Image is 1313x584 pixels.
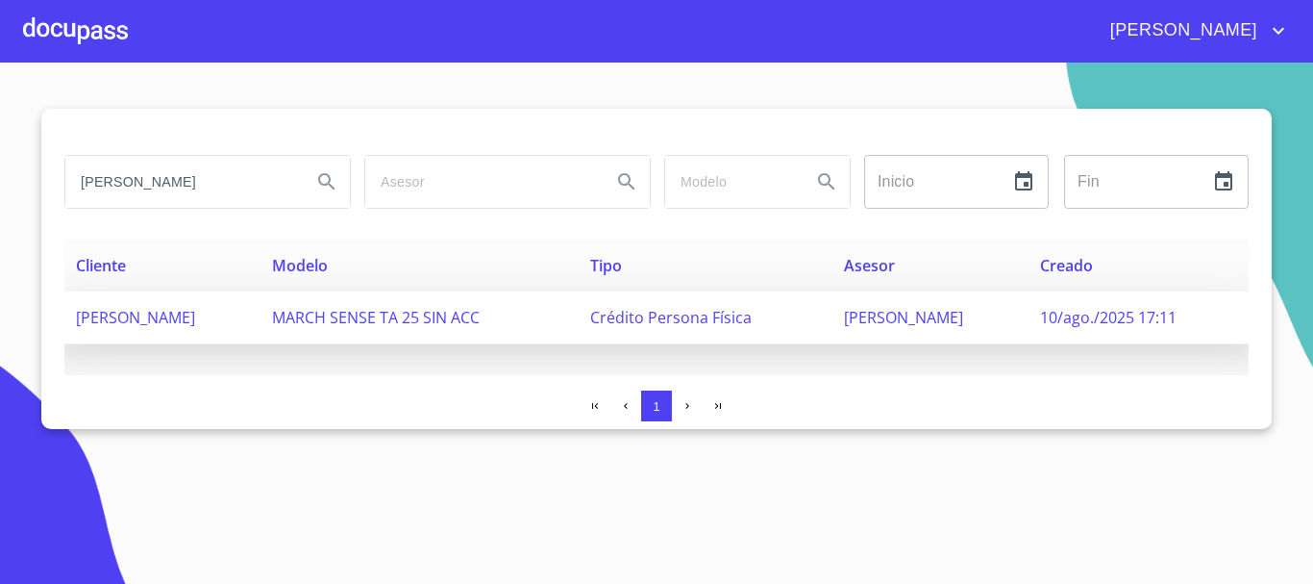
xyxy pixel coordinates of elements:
button: 1 [641,391,672,421]
input: search [65,156,296,208]
span: Creado [1040,255,1093,276]
span: [PERSON_NAME] [76,307,195,328]
input: search [665,156,796,208]
span: Crédito Persona Física [590,307,752,328]
button: account of current user [1096,15,1290,46]
span: Tipo [590,255,622,276]
span: 1 [653,399,659,414]
span: MARCH SENSE TA 25 SIN ACC [272,307,480,328]
span: Modelo [272,255,328,276]
button: Search [804,159,850,205]
span: Asesor [844,255,895,276]
span: [PERSON_NAME] [1096,15,1267,46]
span: [PERSON_NAME] [844,307,963,328]
span: Cliente [76,255,126,276]
button: Search [304,159,350,205]
button: Search [604,159,650,205]
span: 10/ago./2025 17:11 [1040,307,1177,328]
input: search [365,156,596,208]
